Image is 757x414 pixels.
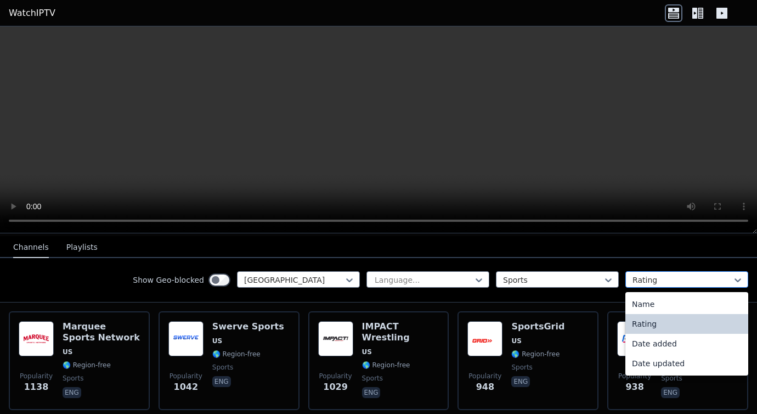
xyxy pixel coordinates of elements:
p: eng [511,376,530,387]
button: Playlists [66,237,98,258]
h6: SportsGrid [511,321,564,332]
button: Channels [13,237,49,258]
span: Popularity [319,372,352,381]
img: Swerve Sports [168,321,204,356]
h6: IMPACT Wrestling [362,321,439,343]
h6: Swerve Sports [212,321,284,332]
img: IMPACT Wrestling [318,321,353,356]
span: 1138 [24,381,49,394]
span: US [212,337,222,345]
span: Popularity [468,372,501,381]
span: sports [511,363,532,372]
span: US [511,337,521,345]
span: sports [63,374,83,383]
span: sports [661,374,682,383]
label: Show Geo-blocked [133,275,204,286]
span: sports [212,363,233,372]
div: Date updated [625,354,748,373]
span: 🌎 Region-free [362,361,410,370]
span: Popularity [618,372,651,381]
span: sports [362,374,383,383]
h6: Marquee Sports Network [63,321,140,343]
p: eng [661,387,680,398]
p: eng [362,387,381,398]
span: 🌎 Region-free [63,361,111,370]
span: 938 [625,381,643,394]
div: Date added [625,334,748,354]
img: World Poker Tour [617,321,652,356]
span: US [63,348,72,356]
span: 1042 [174,381,199,394]
span: 1029 [323,381,348,394]
p: eng [212,376,231,387]
span: 948 [476,381,494,394]
div: Rating [625,314,748,334]
img: SportsGrid [467,321,502,356]
span: Popularity [170,372,202,381]
p: eng [63,387,81,398]
span: Popularity [20,372,53,381]
span: US [362,348,372,356]
span: 🌎 Region-free [511,350,560,359]
span: 🌎 Region-free [212,350,261,359]
a: WatchIPTV [9,7,55,20]
img: Marquee Sports Network [19,321,54,356]
div: Name [625,294,748,314]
